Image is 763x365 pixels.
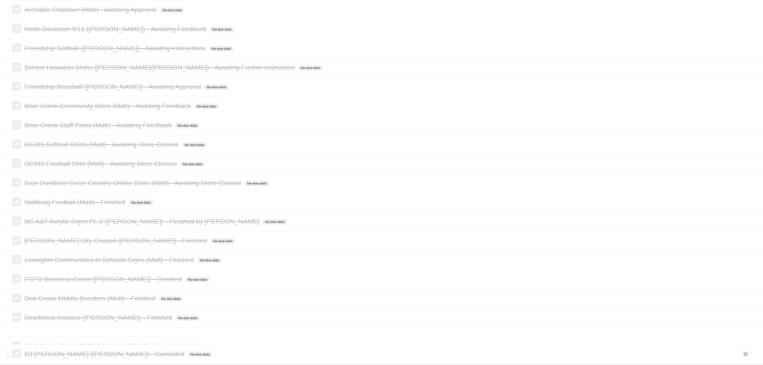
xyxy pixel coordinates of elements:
span: No due date [263,219,287,225]
span: DJ [PERSON_NAME] ([PERSON_NAME]) - Cancelled [24,350,186,358]
span: Archdale Chamber (Matt) - Awaiting Approval [24,6,158,14]
label: Done [12,274,21,283]
label: Done [12,101,21,110]
span: School Hawaiian Shirts ([PERSON_NAME]/[PERSON_NAME]) - Awaiting Further Instruction [24,64,296,71]
span: No due date [298,65,323,71]
label: Done [12,82,21,91]
span: No due date [197,258,222,263]
span: No due date [204,84,229,90]
span: No due date [175,123,199,128]
span: Oak Grove Middle Boosters (Matt) - Finished [24,295,157,302]
label: Done [12,159,21,168]
label: Done [12,341,21,350]
span: East Davidson Cross Country Online Store (Matt) - Awaiting Store Closure [24,179,243,187]
span: Brier Creek Community Store (Matt) - Awaiting Feedback [24,102,193,110]
span: No due date [175,315,200,321]
span: No due date [245,181,269,186]
label: Done [12,197,21,206]
span: FGFD Business Cards ([PERSON_NAME]) - Finished [24,275,183,283]
span: No due date [194,104,219,109]
span: OGMS Football Shirt (Matt) - Awaiting Store Closure [24,160,178,167]
label: Done [12,178,21,187]
span: No due date [188,352,212,357]
span: Friendship Baseball ([PERSON_NAME]) - Awaiting Approval [24,83,202,90]
span: No due date [209,46,233,51]
span: [PERSON_NAME] City Council ([PERSON_NAME]) - Finished [24,237,209,244]
label: Done [12,313,21,322]
span: North Davidson 9/11 ([PERSON_NAME]) - Awaiting Feedback [24,25,208,33]
span: No due date [129,200,153,205]
label: Done [12,255,21,264]
span: No due date [182,142,207,148]
label: Done [12,236,21,245]
span: Wallburg Football (Matt) - Finished [24,198,127,206]
span: No due date [210,27,234,32]
label: Done [12,24,21,33]
span: BBQ Shack Flags ([PERSON_NAME]) - Finished [24,342,169,350]
label: Done [12,43,21,52]
label: Done [12,120,21,129]
span: Brier Creek Staff Polos (Matt) - Awaiting Feedback [24,121,173,129]
label: Done [12,5,21,14]
span: NC A&T Acrylic Signs Pt. 2 ([PERSON_NAME]) - Finished by [PERSON_NAME] [24,218,261,225]
label: Done [12,349,21,358]
span: Dearborns Koozies ([PERSON_NAME]) - Finished [24,314,174,321]
span: No due date [185,277,210,282]
label: Done [12,293,21,302]
span: Friendship Softball ([PERSON_NAME]) - Awaiting Instructions [24,44,207,52]
span: OGMS Softball Shirts (Matt) - Awaiting Store Closure [24,141,180,148]
span: No due date [160,8,184,13]
label: Done [12,140,21,149]
span: No due date [159,296,183,302]
label: Done [12,216,21,225]
span: No due date [180,161,205,167]
label: Done [12,63,21,72]
span: No due date [211,238,235,244]
span: Lexington Communities in Schools Signs (Matt) - Finished [24,256,196,264]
